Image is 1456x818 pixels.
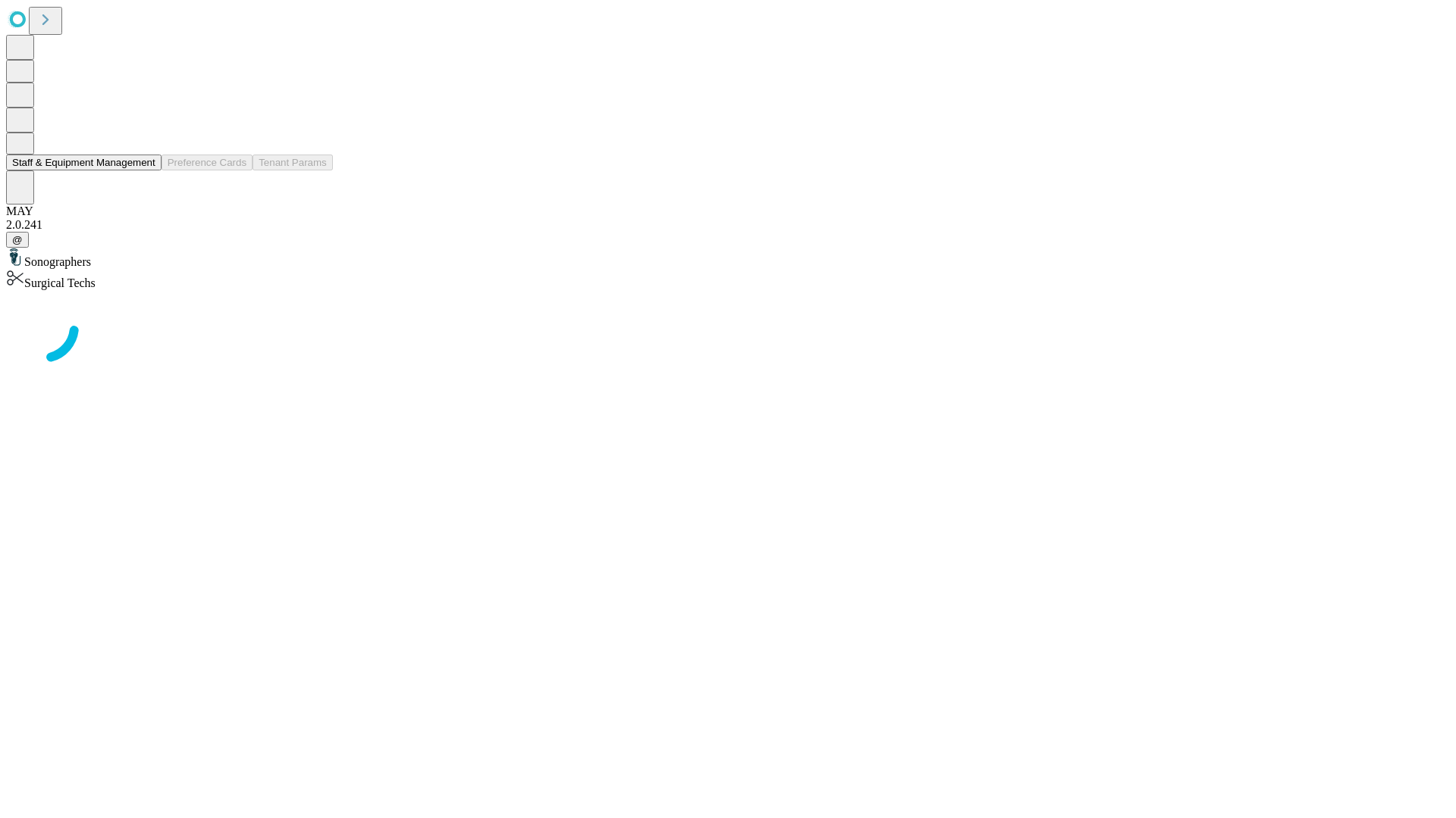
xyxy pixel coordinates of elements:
[6,248,1450,269] div: Sonographers
[6,218,1450,232] div: 2.0.241
[253,155,333,170] button: Tenant Params
[6,155,162,170] button: Staff & Equipment Management
[12,234,23,245] span: @
[6,204,1450,218] div: MAY
[162,155,253,170] button: Preference Cards
[6,232,29,248] button: @
[6,269,1450,290] div: Surgical Techs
